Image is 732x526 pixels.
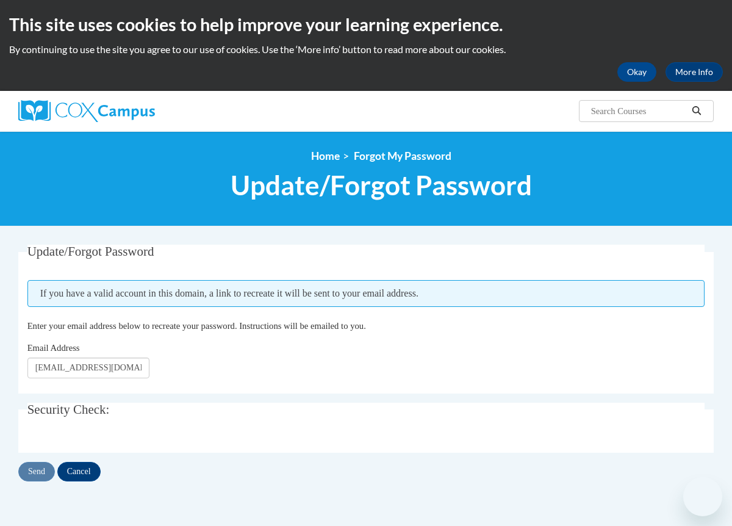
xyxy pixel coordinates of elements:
[311,150,340,162] a: Home
[231,169,532,201] span: Update/Forgot Password
[18,100,155,122] img: Cox Campus
[590,104,687,118] input: Search Courses
[683,477,722,516] iframe: Button to launch messaging window
[9,43,723,56] p: By continuing to use the site you agree to our use of cookies. Use the ‘More info’ button to read...
[687,104,706,118] button: Search
[27,358,149,378] input: Email
[27,280,705,307] span: If you have a valid account in this domain, a link to recreate it will be sent to your email addr...
[27,244,154,259] span: Update/Forgot Password
[617,62,656,82] button: Okay
[354,150,451,162] span: Forgot My Password
[666,62,723,82] a: More Info
[9,12,723,37] h2: This site uses cookies to help improve your learning experience.
[27,321,366,331] span: Enter your email address below to recreate your password. Instructions will be emailed to you.
[27,402,110,417] span: Security Check:
[27,343,80,353] span: Email Address
[18,100,238,122] a: Cox Campus
[57,462,101,481] input: Cancel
